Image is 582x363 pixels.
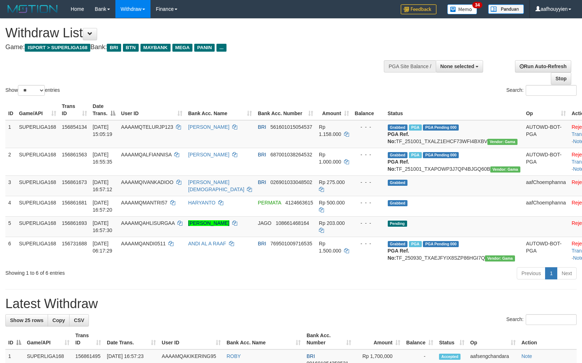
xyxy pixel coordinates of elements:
th: Status: activate to sort column ascending [436,329,467,349]
div: PGA Site Balance / [384,60,435,72]
td: 1 [5,120,16,148]
span: BTN [123,44,139,52]
td: AUTOWD-BOT-PGA [523,237,569,264]
span: [DATE] 16:55:35 [93,152,113,165]
a: [PERSON_NAME] [188,220,229,226]
img: MOTION_logo.png [5,4,60,14]
th: Op: activate to sort column ascending [467,329,519,349]
td: 4 [5,196,16,216]
div: - - - [355,240,382,247]
th: Op: activate to sort column ascending [523,100,569,120]
span: 156861673 [62,179,87,185]
td: AUTOWD-BOT-PGA [523,120,569,148]
span: BRI [258,152,266,157]
th: Bank Acc. Number: activate to sort column ascending [255,100,316,120]
a: Run Auto-Refresh [515,60,571,72]
span: BRI [107,44,121,52]
span: Grabbed [388,200,408,206]
a: Previous [517,267,545,279]
td: TF_251001_TXALZ1EHCF73WFI4BXBV [385,120,523,148]
span: Rp 275.000 [319,179,345,185]
span: BRI [258,124,266,130]
span: Copy 687001038264532 to clipboard [270,152,312,157]
td: SUPERLIGA168 [16,237,59,264]
span: Grabbed [388,241,408,247]
label: Show entries [5,85,60,96]
th: Amount: activate to sort column ascending [316,100,352,120]
a: Copy [48,314,70,326]
span: Marked by aafsengchandara [409,124,421,131]
span: Vendor URL: https://trx31.1velocity.biz [485,255,515,261]
a: Note [521,353,532,359]
th: Date Trans.: activate to sort column descending [90,100,118,120]
a: Next [557,267,577,279]
span: AAAAMQIVANKADIOO [121,179,173,185]
span: MAYBANK [140,44,171,52]
td: SUPERLIGA168 [16,196,59,216]
span: JAGO [258,220,271,226]
span: 156861693 [62,220,87,226]
span: 156731688 [62,241,87,246]
th: User ID: activate to sort column ascending [159,329,224,349]
span: BRI [258,241,266,246]
span: ISPORT > SUPERLIGA168 [25,44,90,52]
span: Rp 1.500.000 [319,241,341,254]
span: Copy 026901033048502 to clipboard [270,179,312,185]
th: Amount: activate to sort column ascending [354,329,403,349]
h1: Withdraw List [5,26,381,40]
a: Show 25 rows [5,314,48,326]
span: Show 25 rows [10,317,43,323]
th: Bank Acc. Name: activate to sort column ascending [224,329,304,349]
span: 156861681 [62,200,87,206]
span: Accepted [439,354,461,360]
h4: Game: Bank: [5,44,381,51]
span: Copy 4124663615 to clipboard [285,200,313,206]
input: Search: [526,85,577,96]
th: ID [5,100,16,120]
span: [DATE] 16:57:20 [93,200,113,213]
input: Search: [526,314,577,325]
span: AAAAMQALFIANNISA [121,152,172,157]
span: Grabbed [388,152,408,158]
th: Status [385,100,523,120]
label: Search: [506,314,577,325]
span: AAAAMQMANTRI57 [121,200,167,206]
span: AAAAMQANDI0511 [121,241,166,246]
span: Vendor URL: https://trx31.1velocity.biz [490,166,520,173]
span: Marked by aafsengchandara [409,152,421,158]
a: CSV [69,314,89,326]
td: SUPERLIGA168 [16,120,59,148]
button: None selected [436,60,483,72]
td: SUPERLIGA168 [16,175,59,196]
div: - - - [355,199,382,206]
span: Copy [52,317,65,323]
th: Trans ID: activate to sort column ascending [72,329,104,349]
th: Game/API: activate to sort column ascending [16,100,59,120]
span: AAAAMQAHLISURGAA [121,220,175,226]
a: 1 [545,267,557,279]
span: BRI [306,353,315,359]
th: Balance [352,100,385,120]
span: Rp 203.000 [319,220,345,226]
span: [DATE] 16:57:12 [93,179,113,192]
div: - - - [355,151,382,158]
th: Bank Acc. Name: activate to sort column ascending [185,100,255,120]
b: PGA Ref. No: [388,131,409,144]
a: HARYANTO [188,200,215,206]
td: SUPERLIGA168 [16,216,59,237]
span: BRI [258,179,266,185]
span: AAAAMQTELURJP123 [121,124,173,130]
a: [PERSON_NAME][DEMOGRAPHIC_DATA] [188,179,244,192]
th: Bank Acc. Number: activate to sort column ascending [304,329,354,349]
td: aafChoemphanna [523,175,569,196]
span: Rp 1.000.000 [319,152,341,165]
a: [PERSON_NAME] [188,152,229,157]
td: TF_250930_TXAEJFYIX8SZP86HGI7Q [385,237,523,264]
span: ... [216,44,226,52]
span: None selected [440,63,474,69]
b: PGA Ref. No: [388,248,409,261]
div: Showing 1 to 6 of 6 entries [5,267,237,277]
span: Rp 500.000 [319,200,345,206]
b: PGA Ref. No: [388,159,409,172]
th: User ID: activate to sort column ascending [118,100,185,120]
